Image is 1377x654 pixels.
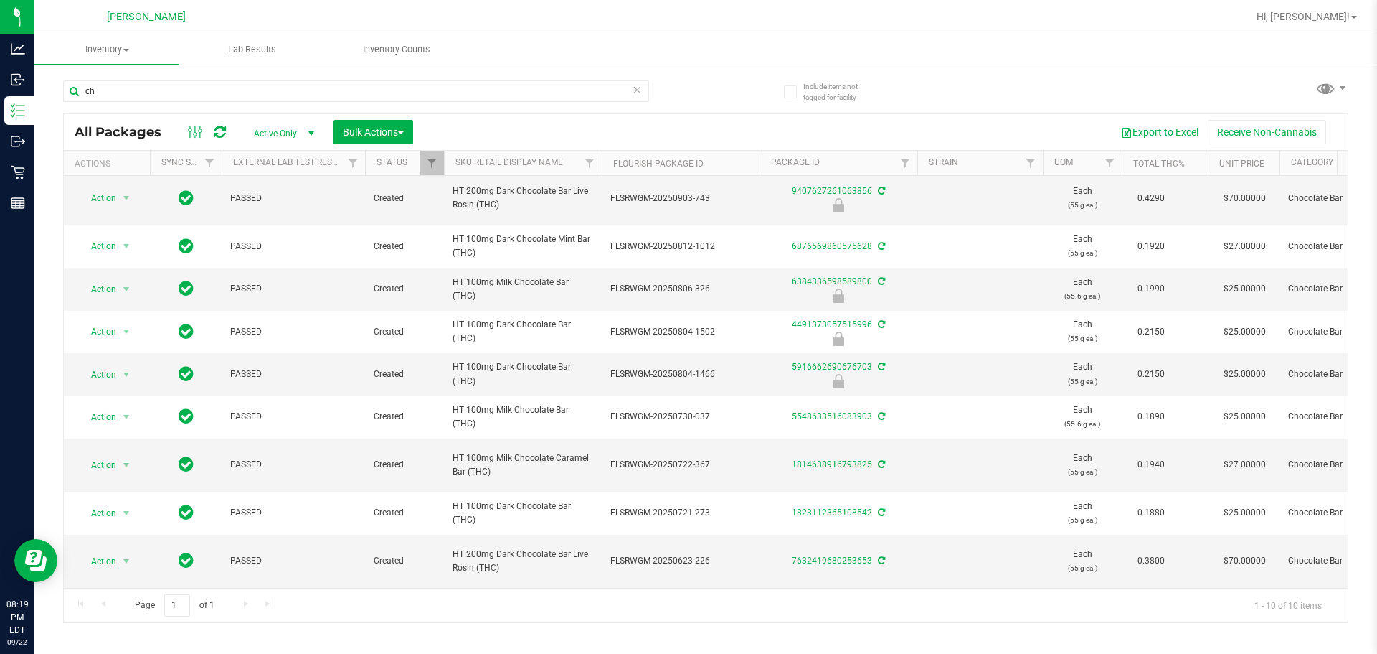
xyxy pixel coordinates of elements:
[757,198,919,212] div: Newly Received
[1051,465,1113,479] p: (55 g ea.)
[1130,322,1172,342] span: 0.2150
[453,452,593,479] span: HT 100mg Milk Chocolate Caramel Bar (THC)
[1130,503,1172,523] span: 0.1880
[11,134,25,149] inline-svg: Outbound
[610,325,751,339] span: FLSRWGM-20250804-1502
[78,407,117,427] span: Action
[876,508,885,518] span: Sync from Compliance System
[333,120,413,144] button: Bulk Actions
[876,319,885,330] span: Sync from Compliance System
[1051,233,1113,260] span: Each
[230,554,356,568] span: PASSED
[792,508,872,518] a: 1823112365108542
[453,360,593,388] span: HT 100mg Dark Chocolate Bar (THC)
[78,503,117,523] span: Action
[179,279,194,299] span: In Sync
[118,407,136,427] span: select
[1208,120,1326,144] button: Receive Non-Cannabis
[610,192,751,205] span: FLSRWGM-20250903-743
[374,325,435,339] span: Created
[876,276,885,286] span: Sync from Compliance System
[610,506,751,520] span: FLSRWGM-20250721-273
[209,43,295,56] span: Lab Results
[1051,276,1113,303] span: Each
[1291,157,1333,167] a: Category
[179,236,194,256] span: In Sync
[455,157,563,167] a: SKU Retail Display Name
[876,459,885,470] span: Sync from Compliance System
[230,506,356,520] span: PASSED
[1051,246,1113,260] p: (55 g ea.)
[453,233,593,260] span: HT 100mg Dark Chocolate Mint Bar (THC)
[324,34,469,65] a: Inventory Counts
[11,103,25,118] inline-svg: Inventory
[6,637,28,648] p: 09/22
[118,503,136,523] span: select
[1216,406,1273,427] span: $25.00000
[179,406,194,426] span: In Sync
[107,11,186,23] span: [PERSON_NAME]
[118,322,136,342] span: select
[34,34,179,65] a: Inventory
[610,458,751,472] span: FLSRWGM-20250722-367
[14,539,57,582] iframe: Resource center
[1051,360,1113,388] span: Each
[230,325,356,339] span: PASSED
[230,282,356,296] span: PASSED
[1051,548,1113,575] span: Each
[1051,184,1113,212] span: Each
[876,241,885,251] span: Sync from Compliance System
[230,410,356,424] span: PASSED
[230,458,356,472] span: PASSED
[453,548,593,575] span: HT 200mg Dark Chocolate Bar Live Rosin (THC)
[374,282,435,296] span: Created
[118,551,136,571] span: select
[1216,454,1273,475] span: $27.00000
[374,192,435,205] span: Created
[792,186,872,196] a: 9407627261063856
[179,503,194,523] span: In Sync
[230,240,356,253] span: PASSED
[118,365,136,385] span: select
[876,362,885,372] span: Sync from Compliance System
[374,506,435,520] span: Created
[179,551,194,571] span: In Sync
[78,279,117,299] span: Action
[1130,454,1172,475] span: 0.1940
[179,322,194,342] span: In Sync
[792,319,872,330] a: 4491373057515996
[179,364,194,384] span: In Sync
[78,236,117,256] span: Action
[198,151,222,175] a: Filter
[757,374,919,388] div: Newly Received
[610,240,751,253] span: FLSRWGM-20250812-1012
[1130,364,1172,385] span: 0.2150
[343,126,404,138] span: Bulk Actions
[179,34,324,65] a: Lab Results
[1219,159,1264,169] a: Unit Price
[757,289,919,303] div: Newly Received
[1130,236,1172,257] span: 0.1920
[374,368,435,381] span: Created
[1051,375,1113,388] p: (55 g ea.)
[876,186,885,196] span: Sync from Compliance System
[453,403,593,431] span: HT 100mg Milk Chocolate Bar (THC)
[613,159,704,169] a: Flourish Package ID
[1098,151,1122,175] a: Filter
[230,368,356,381] span: PASSED
[803,81,875,103] span: Include items not tagged for facility
[1051,417,1113,431] p: (55.6 g ea.)
[1051,318,1113,345] span: Each
[1216,236,1273,257] span: $27.00000
[6,598,28,637] p: 08:19 PM EDT
[610,282,751,296] span: FLSRWGM-20250806-326
[11,42,25,56] inline-svg: Analytics
[792,411,872,421] a: 5548633516083903
[164,594,190,617] input: 1
[771,157,820,167] a: Package ID
[123,594,226,617] span: Page of 1
[1216,322,1273,342] span: $25.00000
[1130,188,1172,209] span: 0.4290
[1130,406,1172,427] span: 0.1890
[792,276,872,286] a: 6384336598589800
